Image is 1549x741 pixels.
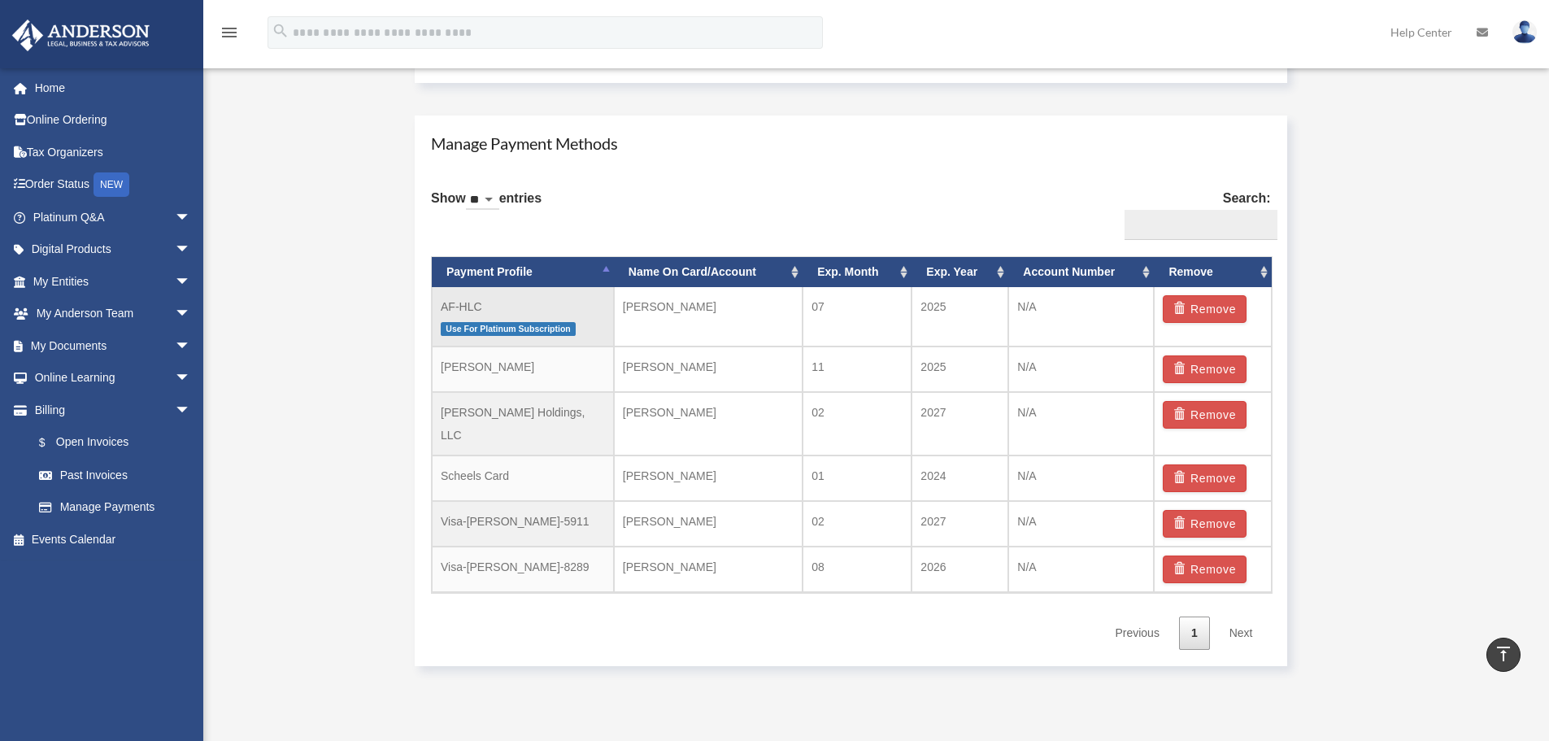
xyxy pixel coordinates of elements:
th: Name On Card/Account: activate to sort column ascending [614,257,803,287]
button: Remove [1163,355,1247,383]
label: Show entries [431,187,542,226]
a: 1 [1179,617,1210,650]
button: Remove [1163,556,1247,583]
td: Scheels Card [432,455,614,501]
a: My Documentsarrow_drop_down [11,329,215,362]
td: 08 [803,547,912,592]
td: [PERSON_NAME] Holdings, LLC [432,392,614,455]
td: N/A [1008,347,1154,392]
a: Online Learningarrow_drop_down [11,362,215,394]
a: Events Calendar [11,523,215,556]
th: Remove: activate to sort column ascending [1154,257,1271,287]
a: My Entitiesarrow_drop_down [11,265,215,298]
div: NEW [94,172,129,197]
td: 2025 [912,287,1008,347]
img: User Pic [1512,20,1537,44]
td: [PERSON_NAME] [614,455,803,501]
a: Platinum Q&Aarrow_drop_down [11,201,215,233]
td: N/A [1008,547,1154,592]
a: Order StatusNEW [11,168,215,202]
span: $ [48,433,56,453]
td: N/A [1008,287,1154,347]
a: Past Invoices [23,459,215,491]
button: Remove [1163,295,1247,323]
td: 2027 [912,501,1008,547]
img: Anderson Advisors Platinum Portal [7,20,154,51]
td: 02 [803,392,912,455]
span: arrow_drop_down [175,201,207,234]
td: 2027 [912,392,1008,455]
td: 2026 [912,547,1008,592]
td: [PERSON_NAME] [614,501,803,547]
span: arrow_drop_down [175,298,207,331]
span: Use For Platinum Subscription [441,322,576,336]
label: Search: [1118,187,1271,241]
span: arrow_drop_down [175,394,207,427]
a: Next [1217,617,1265,650]
i: vertical_align_top [1494,644,1513,664]
a: My Anderson Teamarrow_drop_down [11,298,215,330]
td: N/A [1008,455,1154,501]
select: Showentries [466,191,499,210]
td: 2025 [912,347,1008,392]
span: arrow_drop_down [175,233,207,267]
i: menu [220,23,239,42]
input: Search: [1125,210,1277,241]
td: 02 [803,501,912,547]
th: Account Number: activate to sort column ascending [1008,257,1154,287]
span: arrow_drop_down [175,329,207,363]
td: [PERSON_NAME] [614,392,803,455]
i: search [272,22,289,40]
th: Payment Profile: activate to sort column descending [432,257,614,287]
td: N/A [1008,392,1154,455]
td: [PERSON_NAME] [614,287,803,347]
td: AF-HLC [432,287,614,347]
td: 01 [803,455,912,501]
button: Remove [1163,464,1247,492]
th: Exp. Year: activate to sort column ascending [912,257,1008,287]
td: 11 [803,347,912,392]
td: N/A [1008,501,1154,547]
td: [PERSON_NAME] [614,347,803,392]
a: menu [220,28,239,42]
a: Home [11,72,215,104]
a: Manage Payments [23,491,207,524]
a: Tax Organizers [11,136,215,168]
a: Online Ordering [11,104,215,137]
a: vertical_align_top [1486,638,1521,672]
span: arrow_drop_down [175,265,207,299]
td: 2024 [912,455,1008,501]
button: Remove [1163,401,1247,429]
td: 07 [803,287,912,347]
td: Visa-[PERSON_NAME]-8289 [432,547,614,592]
span: arrow_drop_down [175,362,207,395]
td: [PERSON_NAME] [614,547,803,592]
td: [PERSON_NAME] [432,347,614,392]
a: Billingarrow_drop_down [11,394,215,426]
th: Exp. Month: activate to sort column ascending [803,257,912,287]
td: Visa-[PERSON_NAME]-5911 [432,501,614,547]
h4: Manage Payment Methods [431,132,1271,155]
a: Digital Productsarrow_drop_down [11,233,215,266]
a: $Open Invoices [23,426,215,460]
button: Remove [1163,510,1247,538]
a: Previous [1103,617,1171,650]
